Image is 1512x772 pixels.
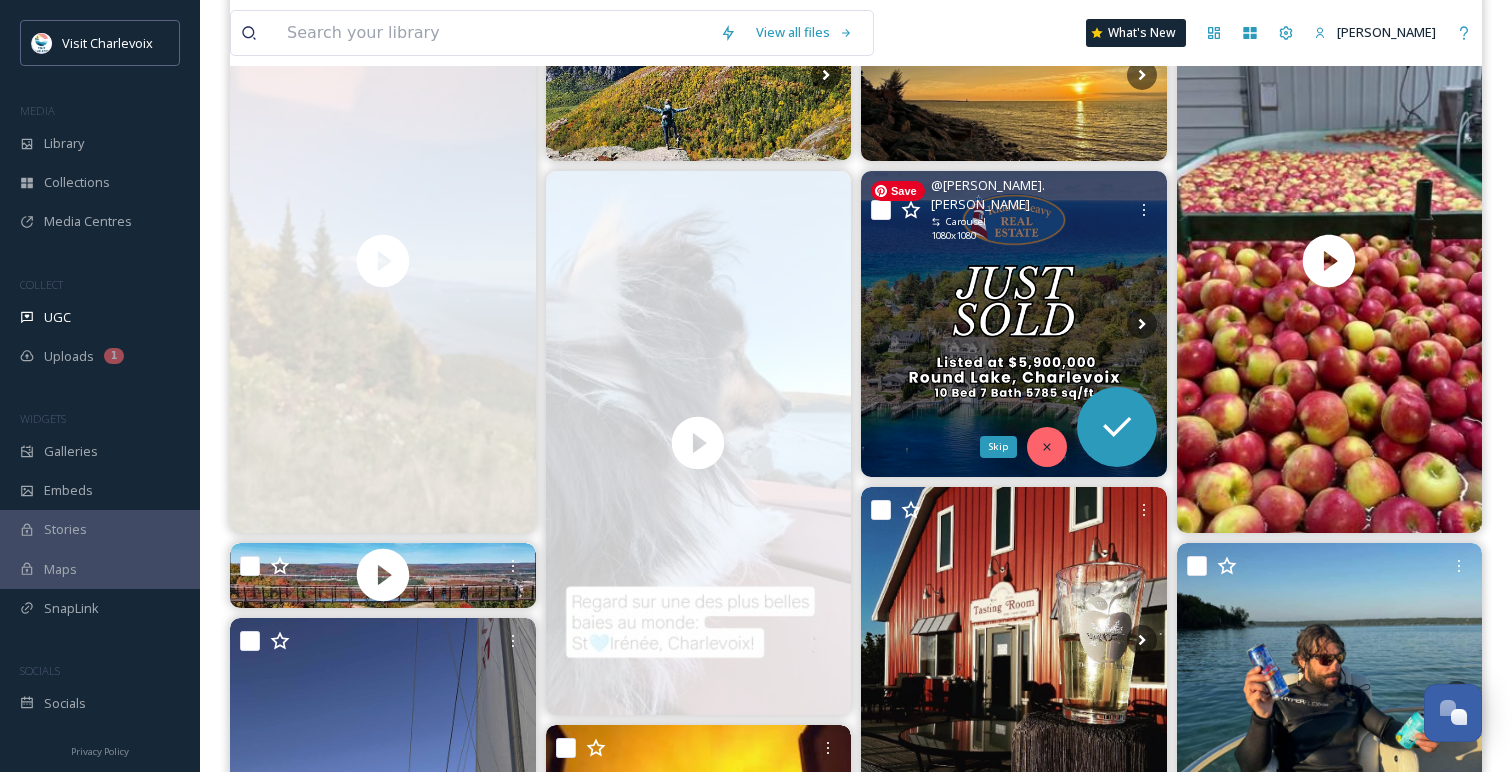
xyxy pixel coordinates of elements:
[1337,23,1436,41] span: [PERSON_NAME]
[871,181,925,201] span: Save
[1086,19,1186,47] a: What's New
[44,347,94,366] span: Uploads
[545,171,851,715] img: thumbnail
[1424,684,1482,742] button: Open Chat
[44,520,87,539] span: Stories
[44,599,99,618] span: SnapLink
[44,694,86,713] span: Socials
[44,308,71,327] span: UGC
[44,442,98,461] span: Galleries
[71,745,129,758] span: Privacy Policy
[946,215,986,229] span: Carousel
[71,738,129,762] a: Privacy Policy
[62,34,153,52] span: Visit Charlevoix
[44,134,84,153] span: Library
[20,277,63,292] span: COLLECT
[20,103,55,118] span: MEDIA
[104,348,124,364] div: 1
[931,176,1126,214] span: @ [PERSON_NAME].[PERSON_NAME]
[44,481,93,500] span: Embeds
[44,212,132,231] span: Media Centres
[1304,13,1446,52] a: [PERSON_NAME]
[980,436,1017,458] div: Skip
[230,543,536,608] video: Spanning 1,200 feet in real life… and your entire screen online. 😉 #skybridgemichigan 🍁
[44,173,110,192] span: Collections
[20,411,66,426] span: WIDGETS
[277,11,710,55] input: Search your library
[746,13,863,52] a: View all files
[20,663,60,678] span: SOCIALS
[32,33,52,53] img: Visit-Charlevoix_Logo.jpg
[861,171,1167,477] img: Just Sold | Round Lake, Charlevoix Congratulations to my clients on securing a legacy property on...
[44,560,77,579] span: Maps
[545,171,851,715] video: #Charlevoix
[931,229,976,243] span: 1080 x 1080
